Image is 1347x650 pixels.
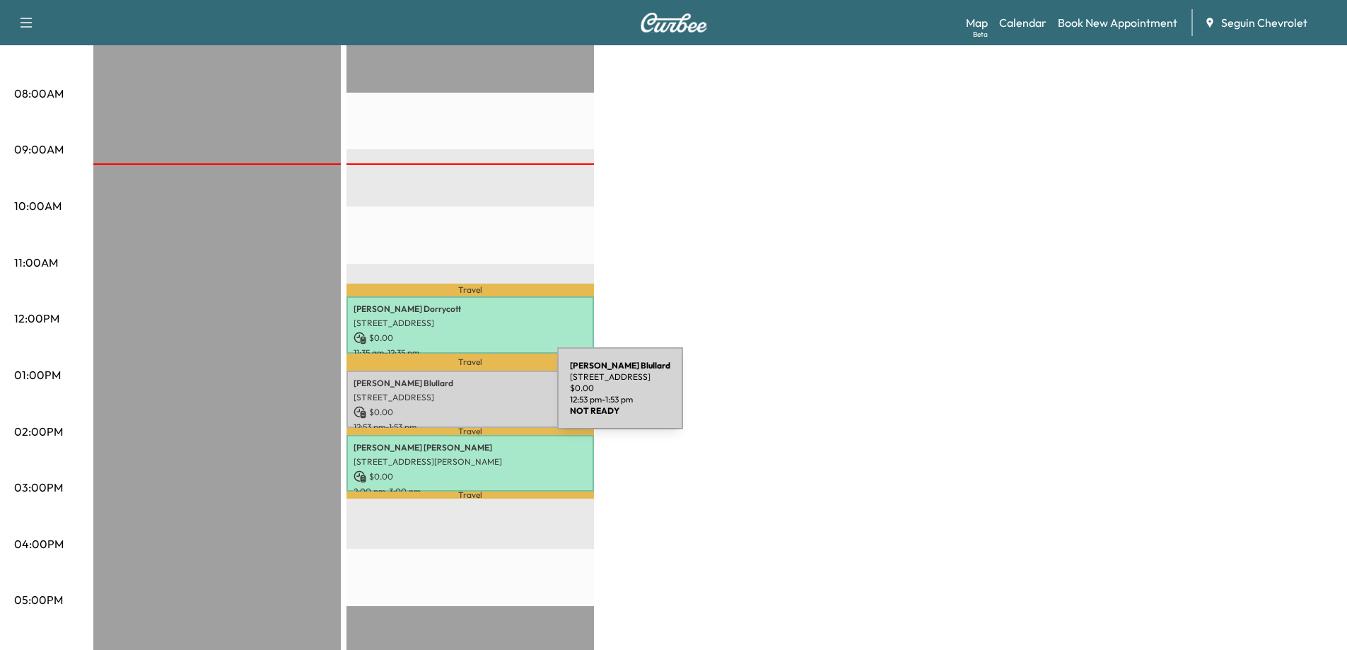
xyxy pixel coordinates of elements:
p: 10:00AM [14,197,62,214]
p: [PERSON_NAME] Dorrycott [354,303,587,315]
b: [PERSON_NAME] Blullard [570,360,670,371]
p: [STREET_ADDRESS] [570,371,670,383]
p: 09:00AM [14,141,64,158]
p: Travel [346,284,594,297]
p: $ 0.00 [354,332,587,344]
p: [STREET_ADDRESS][PERSON_NAME] [354,456,587,468]
span: Seguin Chevrolet [1221,14,1307,31]
p: 12:53 pm - 1:53 pm [570,394,670,405]
p: $ 0.00 [570,383,670,394]
p: 11:00AM [14,254,58,271]
b: NOT READY [570,405,619,416]
p: 2:00 pm - 3:00 pm [354,486,587,497]
div: Beta [973,29,988,40]
a: Book New Appointment [1058,14,1177,31]
p: 03:00PM [14,479,63,496]
p: 01:00PM [14,366,61,383]
a: MapBeta [966,14,988,31]
p: Travel [346,354,594,371]
p: [STREET_ADDRESS] [354,392,587,403]
p: 11:35 am - 12:35 pm [354,347,587,359]
p: 05:00PM [14,591,63,608]
p: [PERSON_NAME] [PERSON_NAME] [354,442,587,453]
p: 04:00PM [14,535,64,552]
a: Calendar [999,14,1046,31]
p: [PERSON_NAME] Blullard [354,378,587,389]
p: Travel [346,428,594,434]
p: 08:00AM [14,85,64,102]
p: $ 0.00 [354,470,587,483]
p: Travel [346,492,594,498]
p: 12:53 pm - 1:53 pm [354,422,587,433]
p: 02:00PM [14,423,63,440]
p: 12:00PM [14,310,59,327]
p: [STREET_ADDRESS] [354,318,587,329]
p: $ 0.00 [354,406,587,419]
img: Curbee Logo [640,13,708,33]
